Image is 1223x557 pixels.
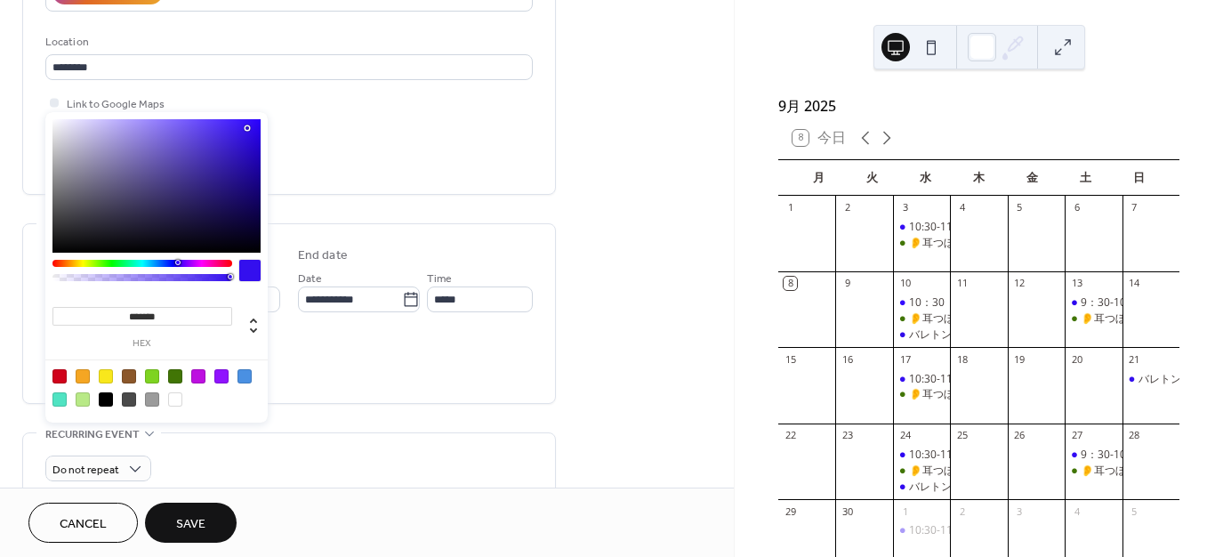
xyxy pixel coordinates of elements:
[1065,311,1122,327] div: 👂耳つぼ予約可
[1128,277,1141,290] div: 14
[893,523,950,538] div: 10:30-11:30
[1128,429,1141,442] div: 28
[784,429,797,442] div: 22
[1081,295,1149,311] div: 9：30-10：30
[909,236,986,251] div: 👂耳つぼ予約可
[898,201,912,214] div: 3
[899,160,953,196] div: 水
[909,387,986,402] div: 👂耳つぼ予約可
[893,372,950,387] div: 10:30-11:30
[846,160,899,196] div: 火
[1070,429,1083,442] div: 27
[955,277,969,290] div: 11
[45,425,140,444] span: Recurring event
[298,270,322,288] span: Date
[1128,201,1141,214] div: 7
[778,95,1179,117] div: 9月 2025
[1070,352,1083,366] div: 20
[122,369,136,383] div: #8B572A
[784,505,797,518] div: 29
[909,448,968,463] div: 10:30-11:30
[52,339,232,349] label: hex
[793,160,846,196] div: 月
[953,160,1006,196] div: 木
[909,372,968,387] div: 10:30-11:30
[909,295,945,311] div: 10：30
[893,448,950,463] div: 10:30-11:30
[841,429,854,442] div: 23
[893,480,950,495] div: バレトン13：00-14：00
[28,503,138,543] button: Cancel
[237,369,252,383] div: #4A90E2
[1081,311,1158,327] div: 👂耳つぼ予約可
[1013,429,1026,442] div: 26
[909,464,986,479] div: 👂耳つぼ予約可
[955,201,969,214] div: 4
[99,369,113,383] div: #F8E71C
[60,515,107,534] span: Cancel
[1065,464,1122,479] div: 👂耳つぼ予約可
[52,460,119,480] span: Do not repeat
[45,33,529,52] div: Location
[893,220,950,235] div: 10:30-11:30
[909,327,952,343] div: バレトン
[298,246,348,265] div: End date
[67,95,165,114] span: Link to Google Maps
[784,352,797,366] div: 15
[1070,201,1083,214] div: 6
[1070,505,1083,518] div: 4
[1013,201,1026,214] div: 5
[909,480,1026,495] div: バレトン13：00-14：00
[145,392,159,407] div: #9B9B9B
[841,505,854,518] div: 30
[955,429,969,442] div: 25
[145,503,237,543] button: Save
[1112,160,1165,196] div: 日
[841,352,854,366] div: 16
[1081,464,1158,479] div: 👂耳つぼ予約可
[1122,372,1179,387] div: バレトン10：00-11：00
[1081,448,1149,463] div: 9：30-10：30
[122,392,136,407] div: #4A4A4A
[893,387,950,402] div: 👂耳つぼ予約可
[214,369,229,383] div: #9013FE
[893,311,950,327] div: 👂耳つぼ予約可
[168,392,182,407] div: #FFFFFF
[909,311,986,327] div: 👂耳つぼ予約可
[1065,295,1122,311] div: 9：30-10：30
[1065,448,1122,463] div: 9：30-10：30
[1013,505,1026,518] div: 3
[784,201,797,214] div: 1
[176,515,205,534] span: Save
[955,352,969,366] div: 18
[191,369,205,383] div: #BD10E0
[99,392,113,407] div: #000000
[893,295,950,311] div: 10：30
[898,429,912,442] div: 24
[168,369,182,383] div: #417505
[841,277,854,290] div: 9
[76,392,90,407] div: #B8E986
[52,369,67,383] div: #D0021B
[52,392,67,407] div: #50E3C2
[784,277,797,290] div: 8
[1128,505,1141,518] div: 5
[955,505,969,518] div: 2
[76,369,90,383] div: #F5A623
[1128,352,1141,366] div: 21
[893,236,950,251] div: 👂耳つぼ予約可
[898,277,912,290] div: 10
[909,220,968,235] div: 10:30-11:30
[427,270,452,288] span: Time
[1058,160,1112,196] div: 土
[893,464,950,479] div: 👂耳つぼ予約可
[1013,277,1026,290] div: 12
[1013,352,1026,366] div: 19
[1005,160,1058,196] div: 金
[898,505,912,518] div: 1
[909,523,968,538] div: 10:30-11:30
[145,369,159,383] div: #7ED321
[898,352,912,366] div: 17
[1070,277,1083,290] div: 13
